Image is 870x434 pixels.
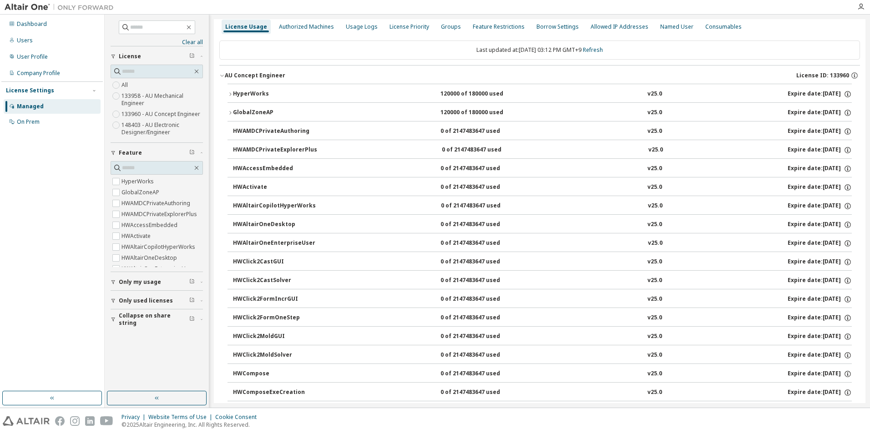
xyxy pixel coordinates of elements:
[219,40,860,60] div: Last updated at: [DATE] 03:12 PM GMT+9
[788,90,852,98] div: Expire date: [DATE]
[121,220,179,231] label: HWAccessEmbedded
[647,183,662,192] div: v25.0
[788,109,852,117] div: Expire date: [DATE]
[189,278,195,286] span: Clear filter
[788,127,852,136] div: Expire date: [DATE]
[111,39,203,46] a: Clear all
[788,183,852,192] div: Expire date: [DATE]
[788,146,852,154] div: Expire date: [DATE]
[111,46,203,66] button: License
[189,53,195,60] span: Clear filter
[215,414,262,421] div: Cookie Consent
[121,176,156,187] label: HyperWorks
[233,127,315,136] div: HWAMDCPrivateAuthoring
[121,242,197,252] label: HWAltairCopilotHyperWorks
[233,258,315,266] div: HWClick2CastGUI
[788,370,852,378] div: Expire date: [DATE]
[119,149,142,156] span: Feature
[788,258,852,266] div: Expire date: [DATE]
[6,87,54,94] div: License Settings
[788,389,852,397] div: Expire date: [DATE]
[440,183,522,192] div: 0 of 2147483647 used
[121,187,161,198] label: GlobalZoneAP
[440,90,522,98] div: 120000 of 180000 used
[441,202,523,210] div: 0 of 2147483647 used
[17,118,40,126] div: On Prem
[233,383,852,403] button: HWComposeExeCreation0 of 2147483647 usedv25.0Expire date:[DATE]
[648,202,663,210] div: v25.0
[647,389,662,397] div: v25.0
[121,80,130,91] label: All
[233,289,852,309] button: HWClick2FormIncrGUI0 of 2147483647 usedv25.0Expire date:[DATE]
[121,91,203,109] label: 133958 - AU Mechanical Engineer
[3,416,50,426] img: altair_logo.svg
[440,277,522,285] div: 0 of 2147483647 used
[233,121,852,141] button: HWAMDCPrivateAuthoring0 of 2147483647 usedv25.0Expire date:[DATE]
[583,46,603,54] a: Refresh
[389,23,429,30] div: License Priority
[647,258,662,266] div: v25.0
[233,295,315,303] div: HWClick2FormIncrGUI
[440,295,522,303] div: 0 of 2147483647 used
[233,370,315,378] div: HWCompose
[591,23,648,30] div: Allowed IP Addresses
[233,333,315,341] div: HWClick2MoldGUI
[189,297,195,304] span: Clear filter
[119,278,161,286] span: Only my usage
[647,333,662,341] div: v25.0
[233,177,852,197] button: HWActivate0 of 2147483647 usedv25.0Expire date:[DATE]
[111,143,203,163] button: Feature
[121,421,262,429] p: © 2025 Altair Engineering, Inc. All Rights Reserved.
[121,198,192,209] label: HWAMDCPrivateAuthoring
[233,233,852,253] button: HWAltairOneEnterpriseUser0 of 2147483647 usedv25.0Expire date:[DATE]
[17,20,47,28] div: Dashboard
[788,295,852,303] div: Expire date: [DATE]
[647,351,662,359] div: v25.0
[440,258,522,266] div: 0 of 2147483647 used
[189,149,195,156] span: Clear filter
[233,389,315,397] div: HWComposeExeCreation
[111,272,203,292] button: Only my usage
[705,23,742,30] div: Consumables
[121,109,202,120] label: 133960 - AU Concept Engineer
[121,414,148,421] div: Privacy
[233,165,315,173] div: HWAccessEmbedded
[119,312,189,327] span: Collapse on share string
[473,23,525,30] div: Feature Restrictions
[233,401,852,421] button: HWConnectMe0 of 2147483647 usedv25.0Expire date:[DATE]
[119,53,141,60] span: License
[440,389,522,397] div: 0 of 2147483647 used
[121,120,203,138] label: 148403 - AU Electronic Designer/Engineer
[648,146,663,154] div: v25.0
[647,295,662,303] div: v25.0
[788,239,852,247] div: Expire date: [DATE]
[100,416,113,426] img: youtube.svg
[225,23,267,30] div: License Usage
[233,327,852,347] button: HWClick2MoldGUI0 of 2147483647 usedv25.0Expire date:[DATE]
[121,252,179,263] label: HWAltairOneDesktop
[228,103,852,123] button: GlobalZoneAP120000 of 180000 usedv25.0Expire date:[DATE]
[225,72,285,79] div: AU Concept Engineer
[647,221,662,229] div: v25.0
[440,314,522,322] div: 0 of 2147483647 used
[233,221,315,229] div: HWAltairOneDesktop
[148,414,215,421] div: Website Terms of Use
[233,146,317,154] div: HWAMDCPrivateExplorerPlus
[536,23,579,30] div: Borrow Settings
[647,370,662,378] div: v25.0
[121,209,199,220] label: HWAMDCPrivateExplorerPlus
[647,109,662,117] div: v25.0
[440,333,522,341] div: 0 of 2147483647 used
[233,215,852,235] button: HWAltairOneDesktop0 of 2147483647 usedv25.0Expire date:[DATE]
[233,314,315,322] div: HWClick2FormOneStep
[440,239,522,247] div: 0 of 2147483647 used
[788,202,852,210] div: Expire date: [DATE]
[5,3,118,12] img: Altair One
[55,416,65,426] img: facebook.svg
[440,221,522,229] div: 0 of 2147483647 used
[647,277,662,285] div: v25.0
[121,231,152,242] label: HWActivate
[233,183,315,192] div: HWActivate
[85,416,95,426] img: linkedin.svg
[796,72,849,79] span: License ID: 133960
